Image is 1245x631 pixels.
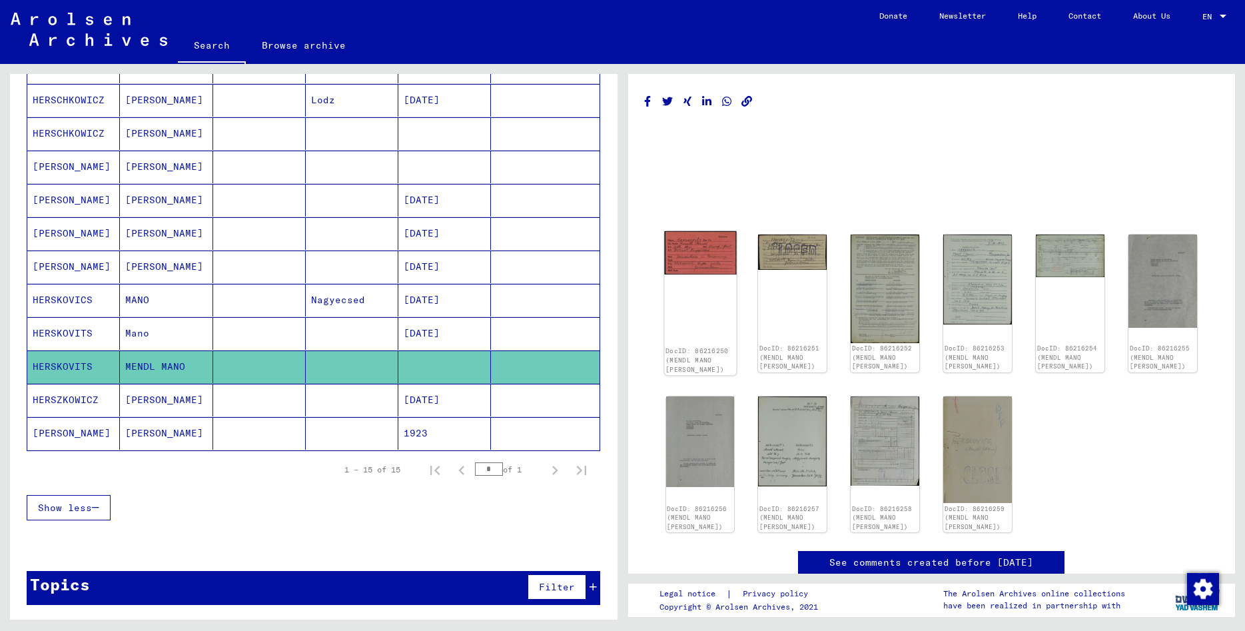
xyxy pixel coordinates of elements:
[943,396,1012,504] img: 001.jpg
[27,495,111,520] button: Show less
[659,587,726,601] a: Legal notice
[398,417,491,450] mat-cell: 1923
[27,317,120,350] mat-cell: HERSKOVITS
[398,384,491,416] mat-cell: [DATE]
[659,587,824,601] div: |
[759,505,819,530] a: DocID: 86216257 (MENDL MANO [PERSON_NAME])
[666,396,735,488] img: 001.jpg
[120,217,212,250] mat-cell: [PERSON_NAME]
[306,284,398,316] mat-cell: Nagyecsed
[27,417,120,450] mat-cell: [PERSON_NAME]
[1202,12,1217,21] span: EN
[943,235,1012,324] img: 001.jpg
[943,588,1125,600] p: The Arolsen Archives online collections
[852,505,912,530] a: DocID: 86216258 (MENDL MANO [PERSON_NAME])
[344,464,400,476] div: 1 – 15 of 15
[448,456,475,483] button: Previous page
[398,184,491,217] mat-cell: [DATE]
[1172,583,1222,616] img: yv_logo.png
[740,93,754,110] button: Copy link
[398,251,491,283] mat-cell: [DATE]
[398,84,491,117] mat-cell: [DATE]
[398,284,491,316] mat-cell: [DATE]
[641,93,655,110] button: Share on Facebook
[829,556,1033,570] a: See comments created before [DATE]
[681,93,695,110] button: Share on Xing
[27,384,120,416] mat-cell: HERSZKOWICZ
[851,235,919,343] img: 001.jpg
[246,29,362,61] a: Browse archive
[732,587,824,601] a: Privacy policy
[758,235,827,270] img: 001.jpg
[120,84,212,117] mat-cell: [PERSON_NAME]
[30,572,90,596] div: Topics
[667,505,727,530] a: DocID: 86216256 (MENDL MANO [PERSON_NAME])
[664,231,736,275] img: 001.jpg
[758,396,827,486] img: 001.jpg
[120,251,212,283] mat-cell: [PERSON_NAME]
[27,117,120,150] mat-cell: HERSCHKOWICZ
[120,317,212,350] mat-cell: Mano
[1187,573,1219,605] img: Change consent
[120,151,212,183] mat-cell: [PERSON_NAME]
[659,601,824,613] p: Copyright © Arolsen Archives, 2021
[120,384,212,416] mat-cell: [PERSON_NAME]
[542,456,568,483] button: Next page
[851,396,919,486] img: 001.jpg
[120,417,212,450] mat-cell: [PERSON_NAME]
[568,456,595,483] button: Last page
[943,600,1125,612] p: have been realized in partnership with
[661,93,675,110] button: Share on Twitter
[27,284,120,316] mat-cell: HERSKOVICS
[945,505,1005,530] a: DocID: 86216259 (MENDL MANO [PERSON_NAME])
[27,251,120,283] mat-cell: [PERSON_NAME]
[27,84,120,117] mat-cell: HERSCHKOWICZ
[422,456,448,483] button: First page
[1037,344,1097,370] a: DocID: 86216254 (MENDL MANO [PERSON_NAME])
[475,463,542,476] div: of 1
[11,13,167,46] img: Arolsen_neg.svg
[720,93,734,110] button: Share on WhatsApp
[700,93,714,110] button: Share on LinkedIn
[27,217,120,250] mat-cell: [PERSON_NAME]
[665,347,728,374] a: DocID: 86216250 (MENDL MANO [PERSON_NAME])
[398,317,491,350] mat-cell: [DATE]
[27,184,120,217] mat-cell: [PERSON_NAME]
[120,184,212,217] mat-cell: [PERSON_NAME]
[120,284,212,316] mat-cell: MANO
[398,217,491,250] mat-cell: [DATE]
[852,344,912,370] a: DocID: 86216252 (MENDL MANO [PERSON_NAME])
[528,574,586,600] button: Filter
[38,502,92,514] span: Show less
[27,151,120,183] mat-cell: [PERSON_NAME]
[120,350,212,383] mat-cell: MENDL MANO
[306,84,398,117] mat-cell: Lodz
[1130,344,1190,370] a: DocID: 86216255 (MENDL MANO [PERSON_NAME])
[945,344,1005,370] a: DocID: 86216253 (MENDL MANO [PERSON_NAME])
[178,29,246,64] a: Search
[120,117,212,150] mat-cell: [PERSON_NAME]
[27,350,120,383] mat-cell: HERSKOVITS
[1128,235,1197,328] img: 001.jpg
[1036,235,1104,277] img: 001.jpg
[539,581,575,593] span: Filter
[759,344,819,370] a: DocID: 86216251 (MENDL MANO [PERSON_NAME])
